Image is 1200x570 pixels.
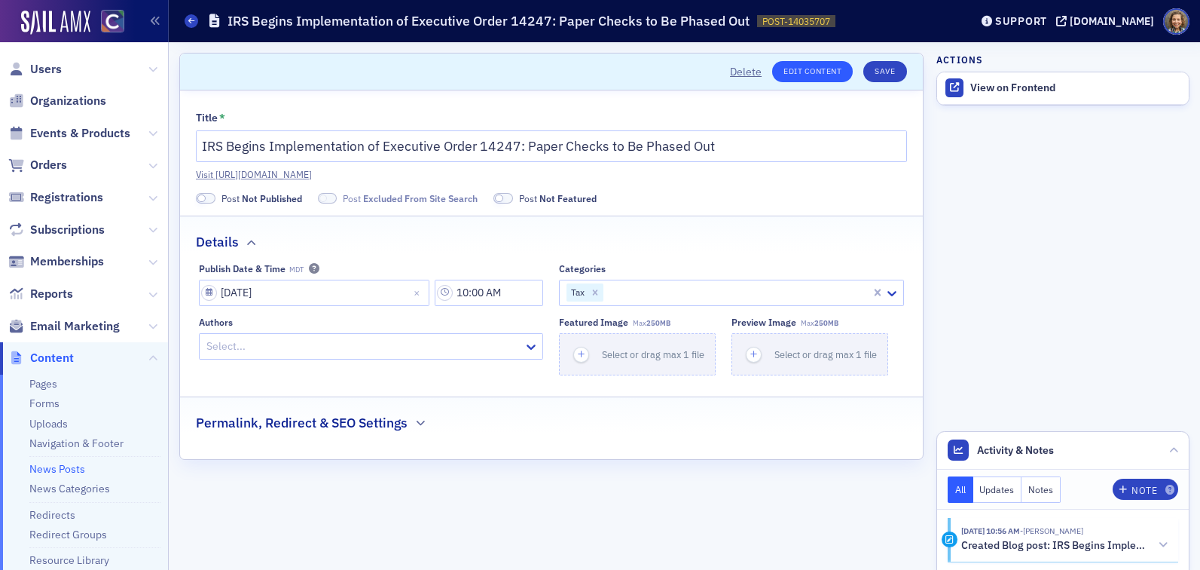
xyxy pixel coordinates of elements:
[936,53,983,66] h4: Actions
[8,125,130,142] a: Events & Products
[1020,526,1083,536] span: Lindsay Moore
[961,539,1153,553] h5: Created Blog post: IRS Begins Implementation of Executive Order 14247: Paper Checks to Be Phased Out
[343,192,478,205] span: Post
[731,317,796,328] div: Preview image
[559,333,716,375] button: Select or drag max 1 file
[995,14,1047,28] div: Support
[493,193,513,204] span: Not Featured
[363,192,478,204] span: Excluded From Site Search
[196,413,408,433] h2: Permalink, Redirect & SEO Settings
[29,482,110,495] a: News Categories
[29,462,85,476] a: News Posts
[1113,479,1178,500] button: Note
[961,526,1020,536] time: 9/24/2025 10:56 AM
[242,192,302,204] span: Not Published
[196,232,239,252] h2: Details
[221,192,302,205] span: Post
[602,348,704,360] span: Select or drag max 1 file
[1021,477,1061,503] button: Notes
[227,12,750,30] h1: IRS Begins Implementation of Executive Order 14247: Paper Checks to Be Phased Out
[30,253,104,270] span: Memberships
[774,348,877,360] span: Select or drag max 1 file
[30,286,73,302] span: Reports
[8,253,104,270] a: Memberships
[199,263,285,274] div: Publish Date & Time
[8,222,105,238] a: Subscriptions
[30,125,130,142] span: Events & Products
[1131,486,1157,495] div: Note
[29,508,75,522] a: Redirects
[30,61,62,78] span: Users
[1056,16,1159,26] button: [DOMAIN_NAME]
[948,477,973,503] button: All
[937,72,1189,104] a: View on Frontend
[801,318,838,328] span: Max
[970,81,1181,95] div: View on Frontend
[942,532,957,547] div: Activity
[29,553,109,567] a: Resource Library
[101,10,124,33] img: SailAMX
[559,263,606,274] div: Categories
[863,61,906,82] button: Save
[90,10,124,35] a: View Homepage
[409,280,429,306] button: Close
[29,397,60,410] a: Forms
[29,528,107,541] a: Redirect Groups
[30,189,103,206] span: Registrations
[730,64,762,80] button: Delete
[633,318,670,328] span: Max
[587,283,603,302] div: Remove Tax
[199,317,233,328] div: Authors
[30,222,105,238] span: Subscriptions
[8,318,120,335] a: Email Marketing
[519,192,597,205] span: Post
[29,377,57,391] a: Pages
[762,15,830,28] span: POST-14035707
[539,192,597,204] span: Not Featured
[977,443,1054,458] span: Activity & Notes
[772,61,853,82] a: Edit Content
[646,318,670,328] span: 250MB
[559,317,628,328] div: Featured Image
[30,318,120,335] span: Email Marketing
[199,280,429,306] input: MM/DD/YYYY
[29,417,68,431] a: Uploads
[8,350,74,366] a: Content
[219,112,225,123] abbr: This field is required
[1163,8,1189,35] span: Profile
[196,193,215,204] span: Not Published
[8,157,67,173] a: Orders
[30,93,106,109] span: Organizations
[435,280,544,306] input: 00:00 AM
[30,350,74,366] span: Content
[814,318,838,328] span: 250MB
[566,283,587,302] div: Tax
[8,189,103,206] a: Registrations
[196,167,907,181] a: Visit [URL][DOMAIN_NAME]
[961,538,1168,553] button: Created Blog post: IRS Begins Implementation of Executive Order 14247: Paper Checks to Be Phased Out
[21,11,90,35] img: SailAMX
[196,112,218,125] div: Title
[973,477,1022,503] button: Updates
[8,286,73,302] a: Reports
[318,193,337,204] span: Excluded From Site Search
[29,437,124,450] a: Navigation & Footer
[30,157,67,173] span: Orders
[1070,14,1154,28] div: [DOMAIN_NAME]
[8,61,62,78] a: Users
[731,333,888,375] button: Select or drag max 1 file
[8,93,106,109] a: Organizations
[289,265,304,274] span: MDT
